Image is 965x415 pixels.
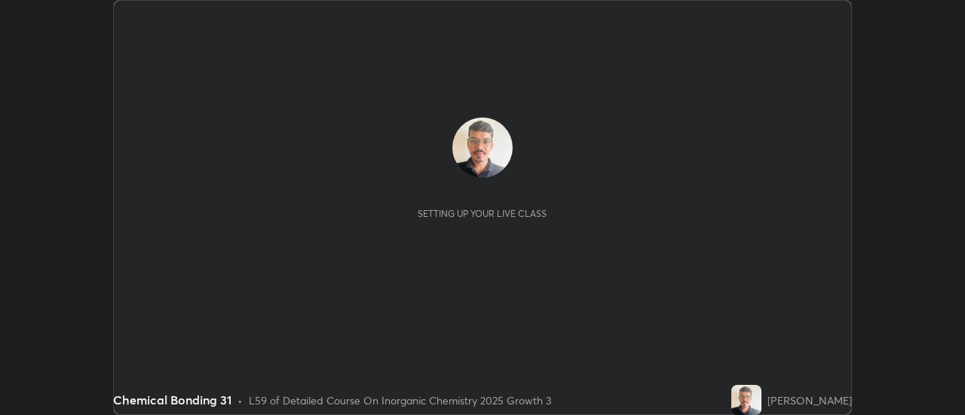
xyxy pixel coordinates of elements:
div: • [237,392,243,408]
div: L59 of Detailed Course On Inorganic Chemistry 2025 Growth 3 [249,392,551,408]
div: [PERSON_NAME] [767,392,852,408]
div: Chemical Bonding 31 [113,391,231,409]
img: 5c5a1ca2b8cd4346bffe085306bd8f26.jpg [452,117,513,178]
img: 5c5a1ca2b8cd4346bffe085306bd8f26.jpg [731,385,761,415]
div: Setting up your live class [418,208,547,219]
